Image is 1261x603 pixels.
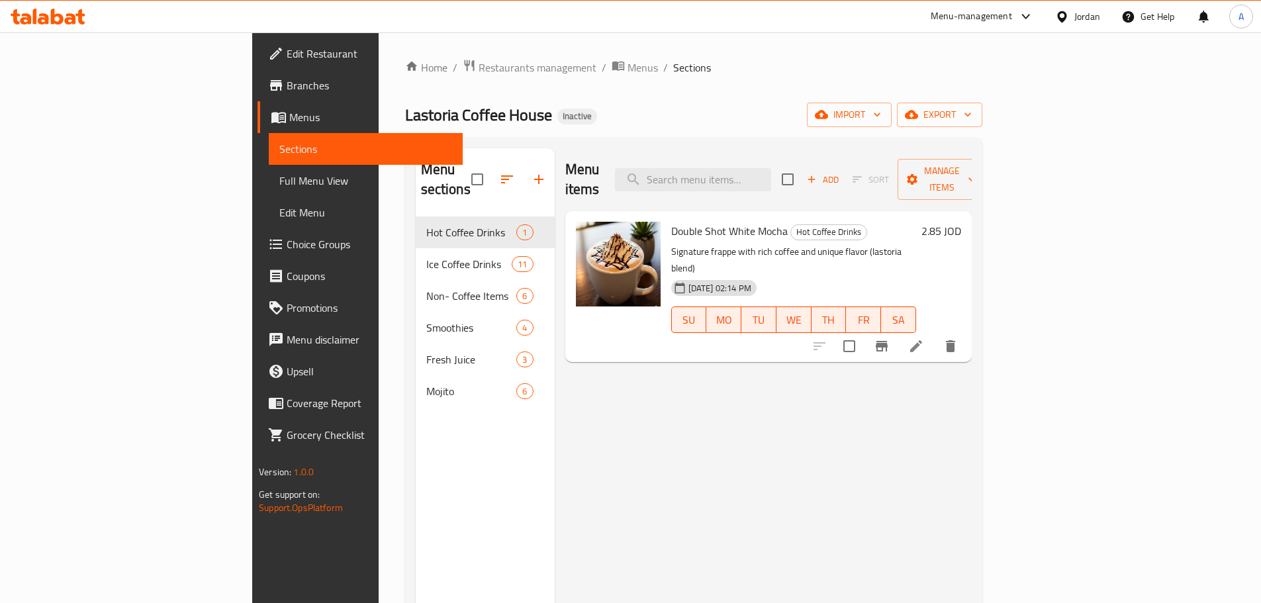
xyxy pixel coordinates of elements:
[881,306,916,333] button: SA
[565,160,600,199] h2: Menu items
[517,353,532,366] span: 3
[517,385,532,398] span: 6
[741,306,776,333] button: TU
[287,300,452,316] span: Promotions
[782,310,806,330] span: WE
[257,38,463,70] a: Edit Restaurant
[817,310,841,330] span: TH
[279,141,452,157] span: Sections
[426,256,512,272] span: Ice Coffee Drinks
[706,306,741,333] button: MO
[612,59,658,76] a: Menus
[615,168,771,191] input: search
[774,165,802,193] span: Select section
[886,310,911,330] span: SA
[257,419,463,451] a: Grocery Checklist
[257,101,463,133] a: Menus
[557,111,597,122] span: Inactive
[426,288,517,304] span: Non- Coffee Items
[673,60,711,75] span: Sections
[463,165,491,193] span: Select all sections
[921,222,961,240] h6: 2.85 JOD
[1238,9,1244,24] span: A
[257,387,463,419] a: Coverage Report
[259,499,343,516] a: Support.OpsPlatform
[405,100,552,130] span: Lastoria Coffee House
[817,107,881,123] span: import
[866,330,898,362] button: Branch-specific-item
[426,320,517,336] div: Smoothies
[683,282,757,295] span: [DATE] 02:14 PM
[807,103,892,127] button: import
[851,310,876,330] span: FR
[802,169,844,190] span: Add item
[416,312,555,344] div: Smoothies4
[257,355,463,387] a: Upsell
[426,351,517,367] span: Fresh Juice
[416,344,555,375] div: Fresh Juice3
[602,60,606,75] li: /
[628,60,658,75] span: Menus
[269,133,463,165] a: Sections
[287,363,452,379] span: Upsell
[516,320,533,336] div: items
[287,46,452,62] span: Edit Restaurant
[671,221,788,241] span: Double Shot White Mocha
[279,205,452,220] span: Edit Menu
[491,163,523,195] span: Sort sections
[671,306,707,333] button: SU
[279,173,452,189] span: Full Menu View
[416,211,555,412] nav: Menu sections
[426,383,517,399] span: Mojito
[293,463,314,481] span: 1.0.0
[287,427,452,443] span: Grocery Checklist
[677,310,702,330] span: SU
[287,77,452,93] span: Branches
[844,169,898,190] span: Select section first
[405,59,982,76] nav: breadcrumb
[257,324,463,355] a: Menu disclaimer
[416,216,555,248] div: Hot Coffee Drinks1
[416,280,555,312] div: Non- Coffee Items6
[516,383,533,399] div: items
[908,107,972,123] span: export
[516,224,533,240] div: items
[257,228,463,260] a: Choice Groups
[557,109,597,124] div: Inactive
[791,224,866,240] span: Hot Coffee Drinks
[512,258,532,271] span: 11
[805,172,841,187] span: Add
[517,322,532,334] span: 4
[897,103,982,127] button: export
[776,306,812,333] button: WE
[426,224,517,240] span: Hot Coffee Drinks
[479,60,596,75] span: Restaurants management
[257,260,463,292] a: Coupons
[671,244,916,277] p: Signature frappe with rich coffee and unique flavor (lastoria blend)
[516,351,533,367] div: items
[790,224,867,240] div: Hot Coffee Drinks
[516,288,533,304] div: items
[287,332,452,348] span: Menu disclaimer
[269,165,463,197] a: Full Menu View
[812,306,847,333] button: TH
[463,59,596,76] a: Restaurants management
[747,310,771,330] span: TU
[935,330,966,362] button: delete
[416,248,555,280] div: Ice Coffee Drinks11
[257,70,463,101] a: Branches
[416,375,555,407] div: Mojito6
[712,310,736,330] span: MO
[517,226,532,239] span: 1
[523,163,555,195] button: Add section
[908,163,976,196] span: Manage items
[517,290,532,302] span: 6
[259,486,320,503] span: Get support on:
[898,159,986,200] button: Manage items
[663,60,668,75] li: /
[835,332,863,360] span: Select to update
